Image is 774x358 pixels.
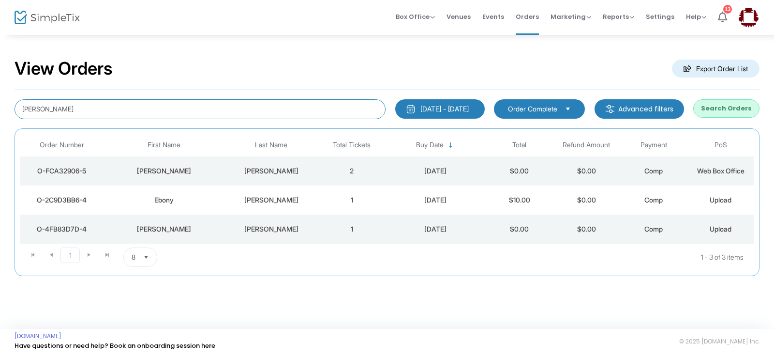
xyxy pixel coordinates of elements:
button: Select [561,104,575,114]
span: Reports [603,12,634,21]
m-button: Export Order List [672,60,759,78]
span: Page 1 [60,248,80,263]
td: 1 [318,186,386,215]
span: Help [686,12,706,21]
div: 10/15/2024 [388,195,484,205]
th: Refund Amount [553,134,620,156]
td: $0.00 [486,156,553,186]
span: Order Complete [508,104,557,114]
span: 8 [132,252,135,262]
div: 9/18/2024 [388,224,484,234]
button: [DATE] - [DATE] [395,99,485,119]
div: O-FCA32906-5 [22,166,101,176]
div: Gulley [227,195,316,205]
m-button: Advanced filters [595,99,684,119]
span: Comp [644,225,663,233]
td: $0.00 [553,186,620,215]
div: [DATE] - [DATE] [420,104,469,114]
span: Web Box Office [697,167,744,175]
span: Order Number [40,141,84,149]
div: Ebony [106,195,222,205]
span: Events [482,4,504,29]
span: Comp [644,167,663,175]
div: 9/12/2025 [388,166,484,176]
span: First Name [148,141,180,149]
div: Gulley [227,166,316,176]
span: Upload [710,196,731,204]
td: 2 [318,156,386,186]
span: Venues [447,4,471,29]
div: Data table [20,134,754,244]
span: Upload [710,225,731,233]
span: Buy Date [416,141,444,149]
td: $0.00 [553,215,620,244]
button: Search Orders [693,99,759,118]
img: monthly [406,104,416,114]
div: O-4FB83D7D-4 [22,224,101,234]
span: Sortable [447,141,455,149]
button: Select [139,248,153,266]
div: Brittany [106,166,222,176]
span: © 2025 [DOMAIN_NAME] Inc. [679,338,759,345]
span: Last Name [255,141,287,149]
a: [DOMAIN_NAME] [15,332,61,340]
div: Brittany [106,224,222,234]
span: Marketing [551,12,591,21]
span: Orders [516,4,539,29]
td: 1 [318,215,386,244]
div: O-2C9D3BB6-4 [22,195,101,205]
span: PoS [714,141,727,149]
span: Box Office [396,12,435,21]
td: $10.00 [486,186,553,215]
th: Total [486,134,553,156]
span: Payment [640,141,667,149]
th: Total Tickets [318,134,386,156]
input: Search by name, email, phone, order number, ip address, or last 4 digits of card [15,99,386,119]
span: Comp [644,196,663,204]
h2: View Orders [15,58,113,79]
td: $0.00 [486,215,553,244]
kendo-pager-info: 1 - 3 of 3 items [253,248,744,267]
span: Settings [646,4,674,29]
div: 13 [723,5,732,14]
a: Have questions or need help? Book an onboarding session here [15,341,215,350]
div: Gulley [227,224,316,234]
img: filter [605,104,615,114]
td: $0.00 [553,156,620,186]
